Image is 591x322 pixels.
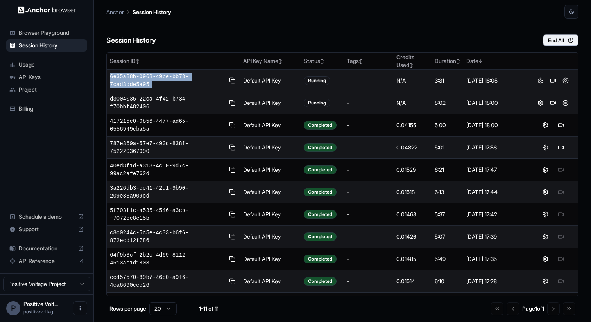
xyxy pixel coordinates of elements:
[396,144,429,151] div: 0.04822
[435,144,460,151] div: 5:01
[304,188,337,196] div: Completed
[304,277,337,286] div: Completed
[466,210,525,218] div: [DATE] 17:42
[110,229,225,245] span: c8c0244c-5c5e-4c03-b6f6-872ecd12f786
[466,121,525,129] div: [DATE] 18:00
[304,143,337,152] div: Completed
[396,53,429,69] div: Credits Used
[73,301,87,315] button: Open menu
[136,58,140,64] span: ↕
[304,165,337,174] div: Completed
[23,309,57,315] span: positivevoltage.v@gmail.com
[435,277,460,285] div: 6:10
[6,83,87,96] div: Project
[19,29,84,37] span: Browser Playground
[466,144,525,151] div: [DATE] 17:58
[19,105,84,113] span: Billing
[522,305,544,313] div: Page 1 of 1
[347,57,390,65] div: Tags
[23,300,58,307] span: Positive Voltage
[396,121,429,129] div: 0.04155
[435,166,460,174] div: 6:21
[19,213,75,221] span: Schedule a demo
[6,210,87,223] div: Schedule a demo
[133,8,171,16] p: Session History
[347,255,390,263] div: -
[109,305,146,313] p: Rows per page
[396,277,429,285] div: 0.01514
[466,188,525,196] div: [DATE] 17:44
[106,7,171,16] nav: breadcrumb
[396,77,429,85] div: N/A
[396,99,429,107] div: N/A
[347,233,390,241] div: -
[110,57,237,65] div: Session ID
[456,58,460,64] span: ↕
[304,99,330,107] div: Running
[435,233,460,241] div: 5:07
[110,95,225,111] span: d3004035-22ca-4f42-b734-f70bbf482406
[466,77,525,85] div: [DATE] 18:05
[347,210,390,218] div: -
[110,140,225,155] span: 787e369a-57e7-490d-838f-752220367090
[435,210,460,218] div: 5:37
[6,223,87,236] div: Support
[110,207,225,222] span: 5f703f1e-a535-4546-a3eb-f7072ce8e15b
[396,255,429,263] div: 0.01485
[6,58,87,71] div: Usage
[240,203,301,226] td: Default API Key
[396,166,429,174] div: 0.01529
[347,144,390,151] div: -
[435,255,460,263] div: 5:49
[240,137,301,159] td: Default API Key
[18,6,76,14] img: Anchor Logo
[243,57,298,65] div: API Key Name
[396,210,429,218] div: 0.01468
[19,257,75,265] span: API Reference
[347,166,390,174] div: -
[110,73,225,88] span: 6e35a88b-0968-49be-bb73-7cad3dde5a95
[466,277,525,285] div: [DATE] 17:28
[240,159,301,181] td: Default API Key
[304,210,337,219] div: Completed
[110,162,225,178] span: 40ed8f1d-a318-4c50-9d7c-99ac2afe762d
[106,35,156,46] h6: Session History
[19,245,75,252] span: Documentation
[110,117,225,133] span: 417215e0-0b56-4477-ad65-0556949cba5a
[240,181,301,203] td: Default API Key
[347,121,390,129] div: -
[278,58,282,64] span: ↕
[19,86,84,94] span: Project
[19,73,84,81] span: API Keys
[304,57,340,65] div: Status
[466,99,525,107] div: [DATE] 18:00
[240,92,301,114] td: Default API Key
[106,8,124,16] p: Anchor
[304,255,337,263] div: Completed
[6,27,87,39] div: Browser Playground
[6,301,20,315] div: P
[320,58,324,64] span: ↕
[19,61,84,68] span: Usage
[240,248,301,270] td: Default API Key
[396,233,429,241] div: 0.01426
[396,188,429,196] div: 0.01518
[110,184,225,200] span: 3a226db3-cc41-42d1-9b90-209e33a909cd
[240,114,301,137] td: Default API Key
[347,77,390,85] div: -
[409,62,413,68] span: ↕
[110,273,225,289] span: cc457570-89b7-46c0-a9f6-4ea6690cee26
[240,293,301,315] td: Default API Key
[347,99,390,107] div: -
[466,166,525,174] div: [DATE] 17:47
[466,255,525,263] div: [DATE] 17:35
[304,121,337,130] div: Completed
[110,251,225,267] span: 64f9b3cf-2b2c-4d69-8112-4513ae1d1803
[478,58,482,64] span: ↓
[466,233,525,241] div: [DATE] 17:39
[466,57,525,65] div: Date
[240,270,301,293] td: Default API Key
[435,57,460,65] div: Duration
[347,277,390,285] div: -
[435,188,460,196] div: 6:13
